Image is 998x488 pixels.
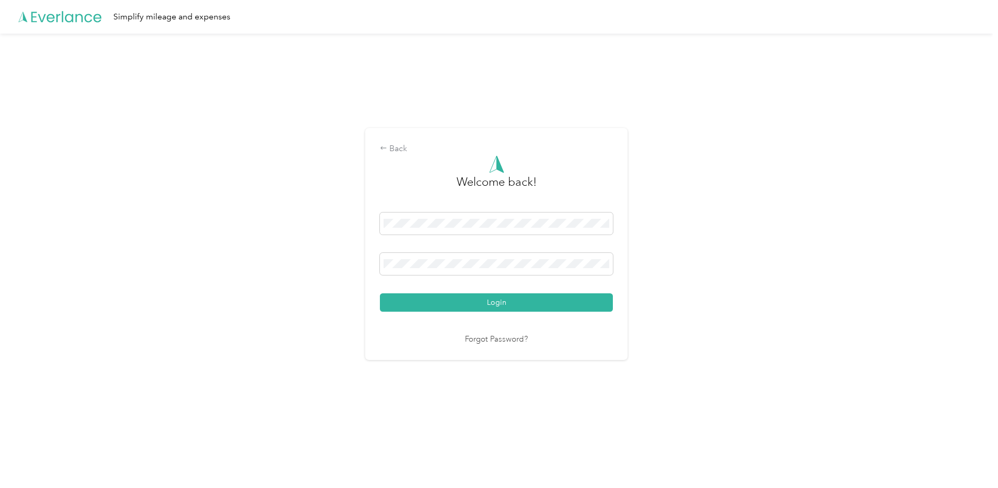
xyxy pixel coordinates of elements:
[380,143,613,155] div: Back
[465,334,528,346] a: Forgot Password?
[113,10,230,24] div: Simplify mileage and expenses
[380,293,613,312] button: Login
[939,429,998,488] iframe: Everlance-gr Chat Button Frame
[456,173,537,201] h3: greeting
